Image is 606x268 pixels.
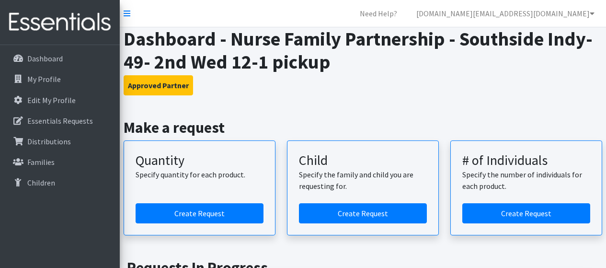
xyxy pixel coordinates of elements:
[352,4,405,23] a: Need Help?
[462,169,590,192] p: Specify the number of individuals for each product.
[4,152,116,172] a: Families
[27,95,76,105] p: Edit My Profile
[27,178,55,187] p: Children
[409,4,602,23] a: [DOMAIN_NAME][EMAIL_ADDRESS][DOMAIN_NAME]
[299,169,427,192] p: Specify the family and child you are requesting for.
[4,70,116,89] a: My Profile
[124,75,193,95] button: Approved Partner
[27,157,55,167] p: Families
[4,173,116,192] a: Children
[27,74,61,84] p: My Profile
[299,203,427,223] a: Create a request for a child or family
[136,169,263,180] p: Specify quantity for each product.
[27,137,71,146] p: Distributions
[136,152,263,169] h3: Quantity
[299,152,427,169] h3: Child
[4,49,116,68] a: Dashboard
[462,152,590,169] h3: # of Individuals
[4,132,116,151] a: Distributions
[136,203,263,223] a: Create a request by quantity
[4,111,116,130] a: Essentials Requests
[4,91,116,110] a: Edit My Profile
[462,203,590,223] a: Create a request by number of individuals
[27,54,63,63] p: Dashboard
[124,27,603,73] h1: Dashboard - Nurse Family Partnership - Southside Indy-49- 2nd Wed 12-1 pickup
[4,6,116,38] img: HumanEssentials
[124,118,603,137] h2: Make a request
[27,116,93,126] p: Essentials Requests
